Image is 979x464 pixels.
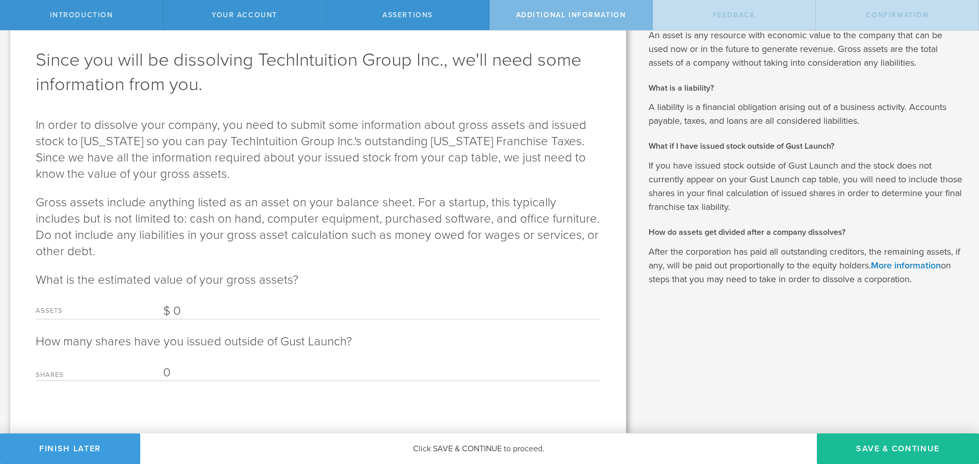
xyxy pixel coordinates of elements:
[36,195,601,260] p: Gross assets include anything listed as an asset on your balance sheet. For a startup, this typic...
[871,260,941,271] a: More information
[649,227,964,238] h2: How do assets get divided after a company dissolves?
[817,433,979,464] button: Save & Continue
[36,308,163,319] label: Assets
[649,159,964,214] p: If you have issued stock outside of Gust Launch and the stock does not currently appear on your G...
[36,334,601,350] p: How many shares have you issued outside of Gust Launch?
[649,141,964,152] h2: What if I have issued stock outside of Gust Launch?
[140,433,817,464] div: Click SAVE & CONTINUE to proceed.
[866,11,929,19] span: Confirmation
[36,372,163,380] label: Shares
[50,11,113,19] span: Introduction
[212,11,277,19] span: Your Account
[649,245,964,286] p: After the corporation has paid all outstanding creditors, the remaining assets, if any, will be p...
[36,48,601,97] h1: Since you will be dissolving TechIntuition Group Inc., we'll need some information from you.
[36,272,601,288] p: What is the estimated value of your gross assets?
[516,11,626,19] span: Additional Information
[649,100,964,128] p: A liability is a financial obligation arising out of a business activity. Accounts payable, taxes...
[649,29,964,70] p: An asset is any resource with economic value to the company that can be used now or in the future...
[649,83,964,94] h2: What is a liability?
[928,385,979,433] iframe: Chat Widget
[713,11,756,19] span: Feedback
[36,117,601,182] p: In order to dissolve your company, you need to submit some information about gross assets and iss...
[382,11,433,19] span: Assertions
